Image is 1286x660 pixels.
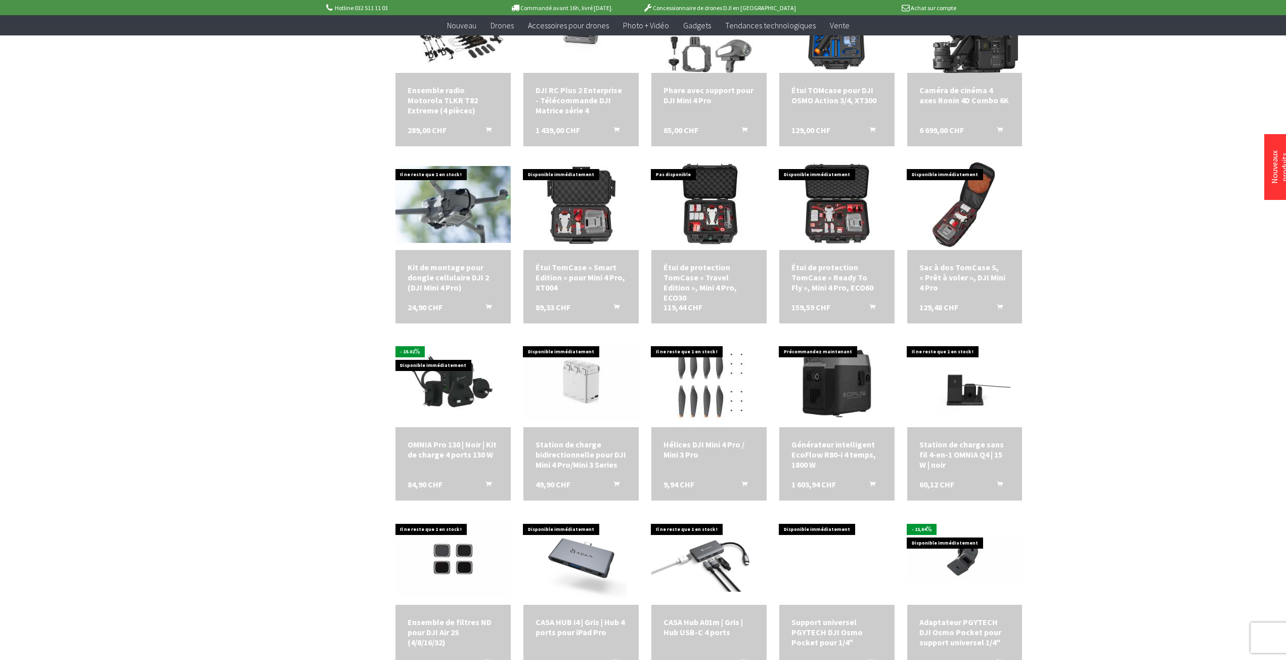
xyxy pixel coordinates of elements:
[651,526,767,591] img: CASA Hub A01m | Gris | Hub USB-C 4 ports
[473,125,498,138] button: Ajouter au panier
[408,262,499,293] a: Kit de montage pour dongle cellulaire DJI 2 (DJI Mini 4 Pro) 24,90 CHF Ajouter au panier
[473,479,498,492] button: Ajouter au panier
[395,166,511,243] img: Kit de montage pour dongle cellulaire DJI 2 (DJI Mini 4 Pro)
[623,20,669,30] font: Photo + Vidéo
[718,15,823,36] a: Tendances technologiques
[408,439,497,460] font: OMNIA Pro 130 | Noir | Kit de charge 4 ports 130 W
[408,439,499,460] a: OMNIA Pro 130 | Noir | Kit de charge 4 ports 130 W 84,90 CHF Ajouter au panier
[663,302,702,312] font: 119,44 CHF
[536,125,580,135] font: 1 439,00 CHF
[536,85,627,115] a: DJI RC Plus 2 Enterprise - Télécommande DJI Matrice série 4 1 439,00 CHF Ajouter au panier
[601,479,626,492] button: Ajouter au panier
[408,479,442,489] font: 84,90 CHF
[536,302,570,312] font: 89,33 CHF
[652,336,766,427] img: Hélices DJI Mini 4 Pro / Mini 3 Pro
[919,262,1005,293] font: Sac à dos TomCase S, « Prêt à voler », DJI Mini 4 Pro
[663,617,743,637] font: CASA Hub A01m | Gris | Hub USB-C 4 ports
[663,439,744,460] font: Hélices DJI Mini 4 Pro / Mini 3 Pro
[823,15,857,36] a: Vente
[919,85,1009,105] font: Caméra de cinéma 4 axes Ronin 4D Combo 6K
[520,4,613,12] font: Commandé avant 16h, livré [DATE].
[919,125,964,135] font: 6 699,00 CHF
[663,479,694,489] font: 9,94 CHF
[911,4,956,12] font: Achat sur compte
[791,617,863,647] font: Support universel PGYTECH DJI Osmo Pocket pour 1/4"
[491,20,514,30] font: Drones
[408,125,447,135] font: 289,00 CHF
[536,514,627,605] img: CASA HUB i4 | Gris | Hub 4 ports pour iPad Pro
[536,479,570,489] font: 49,90 CHF
[536,159,627,250] img: Étui TomCase « Smart Edition » pour Mini 4 Pro, XT004
[536,262,627,293] a: Étui TomCase « Smart Edition » pour Mini 4 Pro, XT004 89,33 CHF Ajouter au panier
[919,479,954,489] font: 60,12 CHF
[483,15,521,36] a: Drones
[791,125,830,135] font: 129,00 CHF
[663,125,698,135] font: 65,00 CHF
[536,439,626,470] font: Station de charge bidirectionnelle pour DJI Mini 4 Pro/Mini 3 Series
[536,85,622,115] font: DJI RC Plus 2 Enterprise - Télécommande DJI Matrice série 4
[907,537,1023,582] img: Adaptateur PGYTECH DJI Osmo Pocket pour support universel 1/4"
[791,302,830,312] font: 159,59 CHF
[408,85,499,115] a: Ensemble radio Motorola TLKR T82 Extreme (4 pièces) 289,00 CHF Ajouter au panier
[536,617,627,637] a: CASA HUB i4 | Gris | Hub 4 ports pour iPad Pro 75,88 CHF Ajouter au panier
[857,302,881,315] button: Ajouter au panier
[440,15,483,36] a: Nouveau
[408,617,492,647] font: Ensemble de filtres ND pour DJI Air 2S (4/8/16/32)
[408,262,489,293] font: Kit de montage pour dongle cellulaire DJI 2 (DJI Mini 4 Pro)
[919,159,1010,250] img: Sac à dos TomCase S, « Prêt à voler », DJI Mini 4 Pro
[791,439,882,470] a: Générateur intelligent EcoFlow R80-i 4 temps, 1800 W 1 603,94 CHF Ajouter au panier
[919,617,1001,647] font: Adaptateur PGYTECH DJI Osmo Pocket pour support universel 1/4"
[985,125,1009,138] button: Ajouter au panier
[536,617,625,637] font: CASA HUB i4 | Gris | Hub 4 ports pour iPad Pro
[791,262,882,293] a: Étui de protection TomCase « Ready To Fly », Mini 4 Pro, ECO60 159,59 CHF Ajouter au panier
[791,159,882,250] img: Étui de protection TomCase « Ready To Fly », Mini 4 Pro, ECO60
[791,479,836,489] font: 1 603,94 CHF
[528,20,609,30] font: Accessoires pour drones
[408,302,442,312] font: 24,90 CHF
[791,617,882,647] a: Support universel PGYTECH DJI Osmo Pocket pour 1/4" 12,95 CHF Ajouter au panier
[919,439,1004,470] font: Station de charge sans fil 4-en-1 OMNIA Q4 | 15 W | noir
[830,20,850,30] font: Vente
[653,4,796,12] font: Concessionnaire de drones DJI en [GEOGRAPHIC_DATA]
[616,15,676,36] a: Photo + Vidéo
[779,528,895,590] img: Support universel PGYTECH DJI Osmo Pocket pour 1/4"
[791,85,876,105] font: Étui TOMcase pour DJI OSMO Action 3/4, XT300
[791,262,873,293] font: Étui de protection TomCase « Ready To Fly », Mini 4 Pro, ECO60
[601,302,626,315] button: Ajouter au panier
[536,262,625,293] font: Étui TomCase « Smart Edition » pour Mini 4 Pro, XT004
[408,85,478,115] font: Ensemble radio Motorola TLKR T82 Extreme (4 pièces)
[791,85,882,105] a: Étui TOMcase pour DJI OSMO Action 3/4, XT300 129,00 CHF Ajouter au panier
[663,159,755,250] img: Étui de protection TomCase « Travel Edition », Mini 4 Pro, ECO30
[663,262,737,303] font: Étui de protection TomCase « Travel Edition », Mini 4 Pro, ECO30
[985,479,1009,492] button: Ajouter au panier
[663,85,755,105] a: Phare avec support pour DJI Mini 4 Pro 65,00 CHF Ajouter au panier
[919,262,1010,293] a: Sac à dos TomCase S, « Prêt à voler », DJI Mini 4 Pro 129,48 CHF Ajouter au panier
[919,439,1010,470] a: Station de charge sans fil 4-en-1 OMNIA Q4 | 15 W | noir 60,12 CHF Ajouter au panier
[663,439,755,460] a: Hélices DJI Mini 4 Pro / Mini 3 Pro 9,94 CHF Ajouter au panier
[663,85,753,105] font: Phare avec support pour DJI Mini 4 Pro
[729,125,753,138] button: Ajouter au panier
[473,302,498,315] button: Ajouter au panier
[663,617,755,637] a: CASA Hub A01m | Gris | Hub USB-C 4 ports 76,18 CHF Ajouter au panier
[601,125,626,138] button: Ajouter au panier
[683,20,711,30] font: Gadgets
[857,125,881,138] button: Ajouter au panier
[919,336,1010,427] img: Station de charge sans fil 4-en-1 OMNIA Q4 | 15 W | noir
[521,15,616,36] a: Accessoires pour drones
[335,4,388,12] font: Hotline 032 511 11 03
[447,20,476,30] font: Nouveau
[985,302,1009,315] button: Ajouter au panier
[725,20,816,30] font: Tendances technologiques
[523,343,639,420] img: Station de charge bidirectionnelle pour DJI Mini 4 Pro/Mini 3 Series
[779,346,895,418] img: Générateur intelligent EcoFlow R80-i 4 temps, 1800 W
[791,439,876,470] font: Générateur intelligent EcoFlow R80-i 4 temps, 1800 W
[676,15,718,36] a: Gadgets
[536,439,627,470] a: Station de charge bidirectionnelle pour DJI Mini 4 Pro/Mini 3 Series 49,90 CHF Ajouter au panier
[919,617,1010,647] a: Adaptateur PGYTECH DJI Osmo Pocket pour support universel 1/4" 9,94 CHF Ajouter au panier
[395,347,511,417] img: OMNIA Pro 130 | Noir | Kit de charge 4 ports 130 W
[857,479,881,492] button: Ajouter au panier
[729,479,753,492] button: Ajouter au panier
[408,617,499,647] a: Ensemble de filtres ND pour DJI Air 2S (4/8/16/32) 90,23 CHF Ajouter au panier
[395,521,511,598] img: Ensemble de filtres ND pour DJI Air 2S (4/8/16/32)
[919,85,1010,105] a: Caméra de cinéma 4 axes Ronin 4D Combo 6K 6 699,00 CHF Ajouter au panier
